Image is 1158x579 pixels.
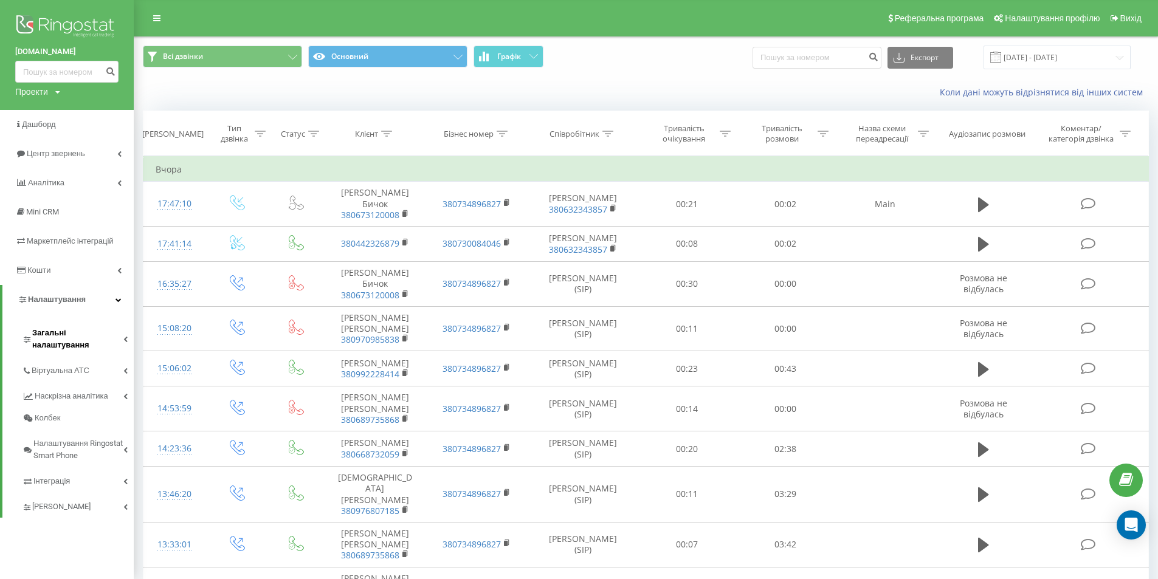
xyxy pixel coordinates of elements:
[341,549,399,561] a: 380689735868
[341,238,399,249] a: 380442326879
[27,236,114,245] span: Маркетплейс інтеграцій
[27,266,50,275] span: Кошти
[638,431,736,467] td: 00:20
[142,129,204,139] div: [PERSON_NAME]
[443,323,501,334] a: 380734896827
[341,414,399,425] a: 380689735868
[736,351,834,386] td: 00:43
[736,182,834,227] td: 00:02
[22,467,134,492] a: Інтеграція
[443,278,501,289] a: 380734896827
[35,390,108,402] span: Наскрізна аналітика
[156,232,194,256] div: 17:41:14
[638,226,736,261] td: 00:08
[1117,510,1146,540] div: Open Intercom Messenger
[736,306,834,351] td: 00:00
[308,46,467,67] button: Основний
[652,123,717,144] div: Тривалість очікування
[549,204,607,215] a: 380632343857
[444,129,494,139] div: Бізнес номер
[638,467,736,522] td: 00:11
[156,317,194,340] div: 15:08:20
[960,317,1007,340] span: Розмова не відбулась
[22,382,134,407] a: Наскрізна аналітика
[324,431,426,467] td: [PERSON_NAME]
[341,334,399,345] a: 380970985838
[528,467,638,522] td: [PERSON_NAME] (SIP)
[474,46,543,67] button: Графік
[528,306,638,351] td: [PERSON_NAME] (SIP)
[638,522,736,567] td: 00:07
[22,356,134,382] a: Віртуальна АТС
[528,226,638,261] td: [PERSON_NAME]
[736,386,834,431] td: 00:00
[156,482,194,506] div: 13:46:20
[1046,123,1117,144] div: Коментар/категорія дзвінка
[443,488,501,499] a: 380734896827
[1005,13,1100,23] span: Налаштування профілю
[940,86,1149,98] a: Коли дані можуть відрізнятися вiд інших систем
[750,123,815,144] div: Тривалість розмови
[281,129,305,139] div: Статус
[324,386,426,431] td: [PERSON_NAME] [PERSON_NAME]
[850,123,915,144] div: Назва схеми переадресації
[2,285,134,314] a: Налаштування
[549,244,607,255] a: 380632343857
[528,351,638,386] td: [PERSON_NAME] (SIP)
[753,47,881,69] input: Пошук за номером
[341,448,399,460] a: 380668732059
[15,61,119,83] input: Пошук за номером
[443,198,501,210] a: 380734896827
[638,182,736,227] td: 00:21
[736,262,834,307] td: 00:00
[528,386,638,431] td: [PERSON_NAME] (SIP)
[163,52,203,61] span: Всі дзвінки
[324,182,426,227] td: [PERSON_NAME] Бичок
[528,522,638,567] td: [PERSON_NAME] (SIP)
[443,538,501,550] a: 380734896827
[528,262,638,307] td: [PERSON_NAME] (SIP)
[324,306,426,351] td: [PERSON_NAME] [PERSON_NAME]
[324,522,426,567] td: [PERSON_NAME] [PERSON_NAME]
[22,120,56,129] span: Дашборд
[324,351,426,386] td: [PERSON_NAME]
[834,182,936,227] td: Main
[638,386,736,431] td: 00:14
[32,501,91,513] span: [PERSON_NAME]
[736,522,834,567] td: 03:42
[33,437,123,462] span: Налаштування Ringostat Smart Phone
[736,431,834,467] td: 02:38
[26,207,59,216] span: Mini CRM
[35,412,60,424] span: Колбек
[22,407,134,429] a: Колбек
[497,52,521,61] span: Графік
[143,157,1149,182] td: Вчора
[638,262,736,307] td: 00:30
[156,397,194,420] div: 14:53:59
[32,365,89,377] span: Віртуальна АТС
[341,368,399,380] a: 380992228414
[32,327,123,351] span: Загальні налаштування
[736,226,834,261] td: 00:02
[156,533,194,557] div: 13:33:01
[143,46,302,67] button: Всі дзвінки
[15,46,119,58] a: [DOMAIN_NAME]
[960,397,1007,420] span: Розмова не відбулась
[28,295,86,304] span: Налаштування
[443,403,501,414] a: 380734896827
[341,505,399,516] a: 380976807185
[443,443,501,454] a: 380734896827
[528,431,638,467] td: [PERSON_NAME] (SIP)
[217,123,252,144] div: Тип дзвінка
[156,192,194,216] div: 17:47:10
[341,209,399,221] a: 380673120008
[324,467,426,522] td: [DEMOGRAPHIC_DATA][PERSON_NAME]
[33,475,70,487] span: Інтеграція
[895,13,984,23] span: Реферальна програма
[22,318,134,356] a: Загальні налаштування
[27,149,85,158] span: Центр звернень
[15,86,48,98] div: Проекти
[949,129,1025,139] div: Аудіозапис розмови
[443,238,501,249] a: 380730084046
[341,289,399,301] a: 380673120008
